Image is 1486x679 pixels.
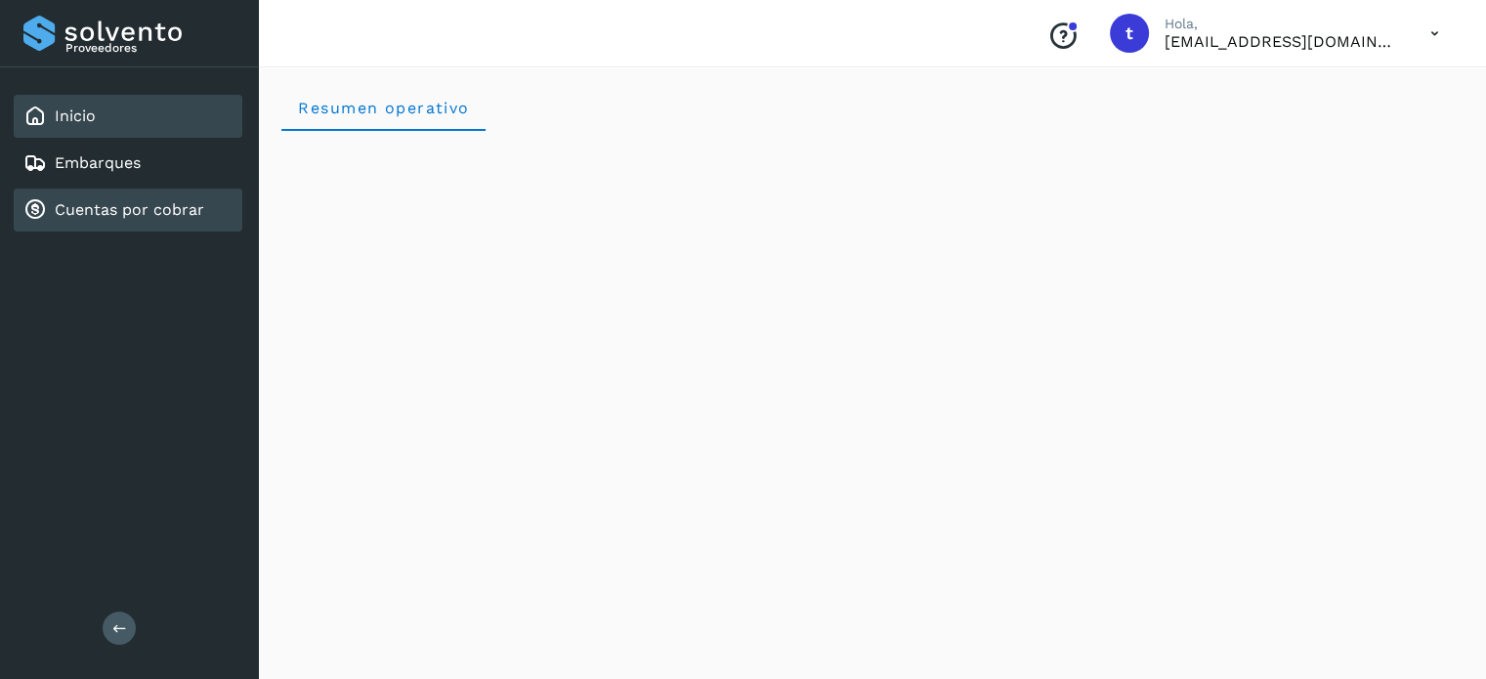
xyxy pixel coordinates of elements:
[297,99,470,117] span: Resumen operativo
[55,200,204,219] a: Cuentas por cobrar
[14,142,242,185] div: Embarques
[1165,16,1399,32] p: Hola,
[55,106,96,125] a: Inicio
[65,41,234,55] p: Proveedores
[55,153,141,172] a: Embarques
[14,95,242,138] div: Inicio
[1165,32,1399,51] p: transportesymaquinariaagm@gmail.com
[14,189,242,232] div: Cuentas por cobrar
